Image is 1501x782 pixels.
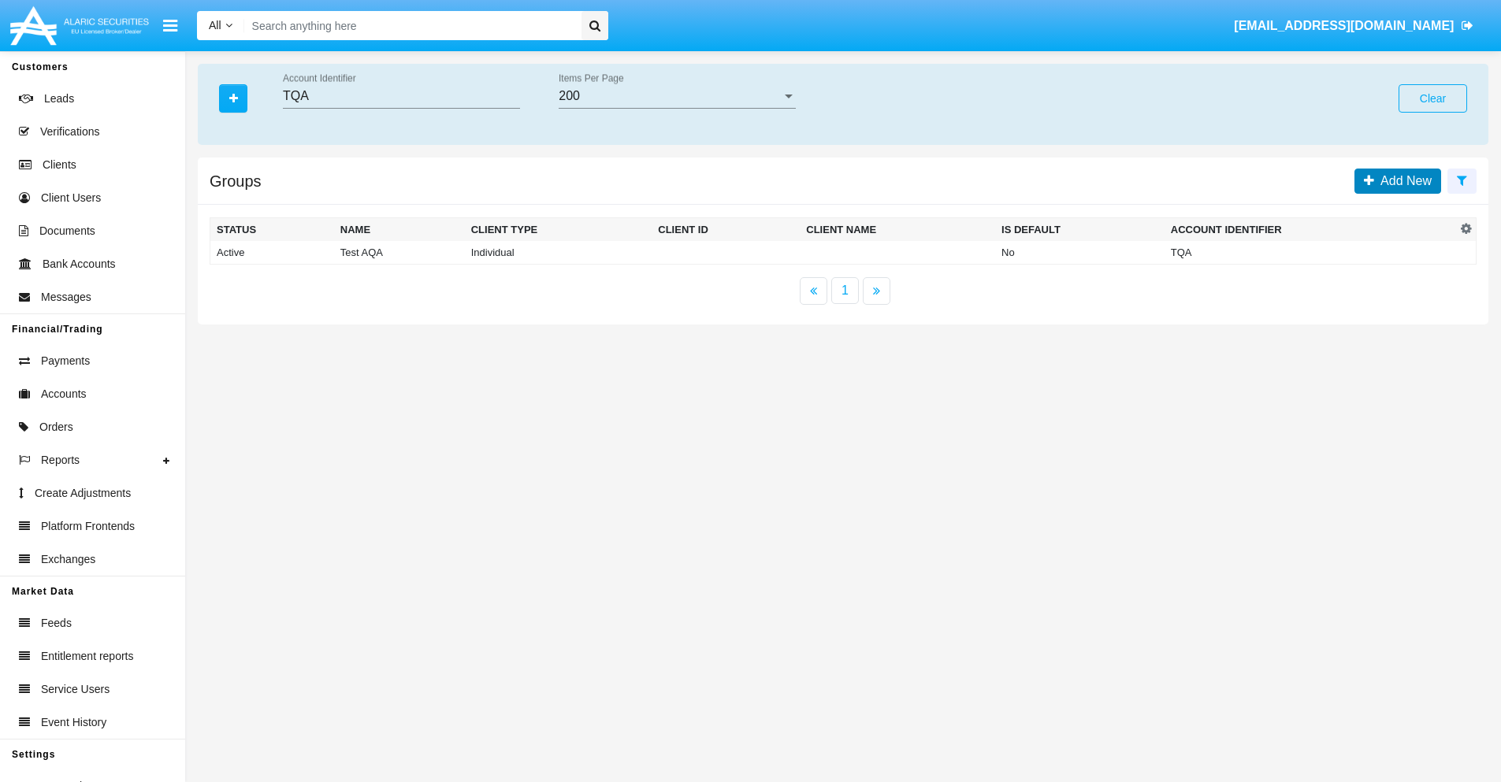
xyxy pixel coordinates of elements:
[652,218,800,242] th: Client ID
[41,190,101,206] span: Client Users
[1165,241,1457,265] td: TQA
[334,218,465,242] th: Name
[41,452,80,469] span: Reports
[995,241,1165,265] td: No
[41,681,110,698] span: Service Users
[41,551,95,568] span: Exchanges
[995,218,1165,242] th: Is Default
[334,241,465,265] td: Test AQA
[244,11,576,40] input: Search
[41,386,87,402] span: Accounts
[1165,218,1457,242] th: Account Identifier
[40,124,99,140] span: Verifications
[41,353,90,369] span: Payments
[44,91,74,107] span: Leads
[210,241,334,265] td: Active
[1374,174,1432,187] span: Add New
[41,518,135,535] span: Platform Frontends
[209,19,221,32] span: All
[210,218,334,242] th: Status
[41,289,91,306] span: Messages
[465,218,652,242] th: Client Type
[43,157,76,173] span: Clients
[1354,169,1441,194] a: Add New
[39,419,73,435] span: Orders
[465,241,652,265] td: Individual
[1399,84,1467,113] button: Clear
[41,648,134,665] span: Entitlement reports
[559,89,580,102] span: 200
[35,485,131,502] span: Create Adjustments
[1227,4,1481,48] a: [EMAIL_ADDRESS][DOMAIN_NAME]
[41,615,72,632] span: Feeds
[43,256,116,272] span: Bank Accounts
[197,17,244,34] a: All
[39,223,95,239] span: Documents
[198,277,1488,305] nav: paginator
[210,175,262,187] h5: Groups
[8,2,151,49] img: Logo image
[800,218,995,242] th: Client Name
[1234,19,1454,32] span: [EMAIL_ADDRESS][DOMAIN_NAME]
[41,714,106,731] span: Event History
